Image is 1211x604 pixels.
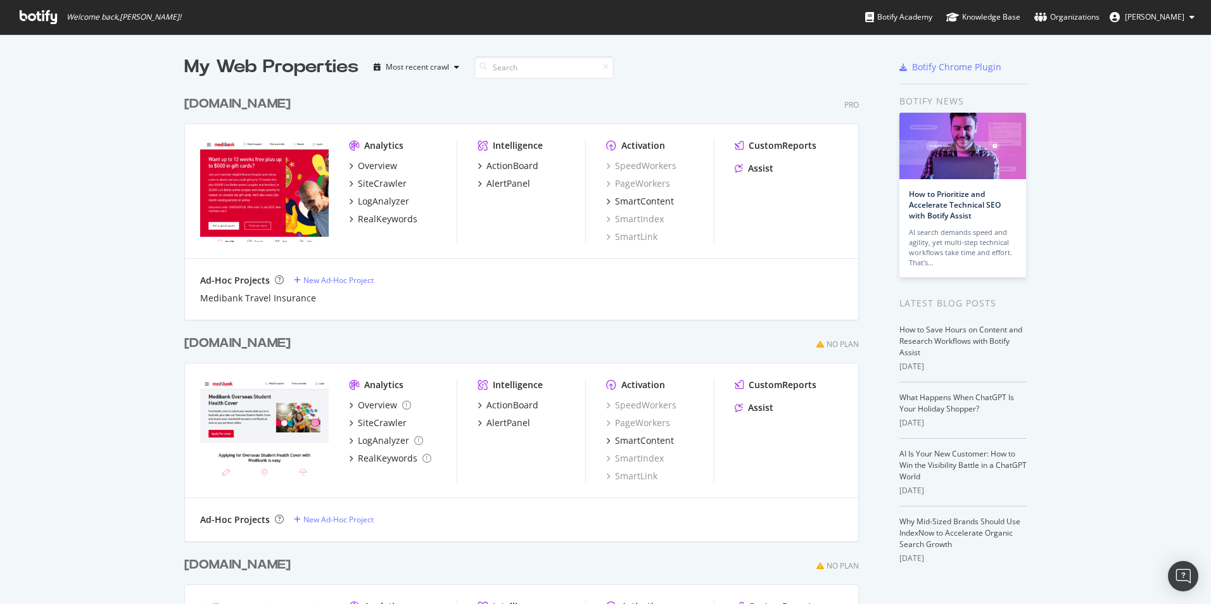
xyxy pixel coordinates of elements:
[606,177,670,190] a: PageWorkers
[478,399,538,412] a: ActionBoard
[899,324,1022,358] a: How to Save Hours on Content and Research Workflows with Botify Assist
[493,139,543,152] div: Intelligence
[364,139,403,152] div: Analytics
[606,434,674,447] a: SmartContent
[200,292,316,305] a: Medibank Travel Insurance
[899,448,1027,482] a: AI Is Your New Customer: How to Win the Visibility Battle in a ChatGPT World
[294,275,374,286] a: New Ad-Hoc Project
[200,274,270,287] div: Ad-Hoc Projects
[358,452,417,465] div: RealKeywords
[478,160,538,172] a: ActionBoard
[749,379,816,391] div: CustomReports
[912,61,1001,73] div: Botify Chrome Plugin
[184,95,296,113] a: [DOMAIN_NAME]
[184,334,291,353] div: [DOMAIN_NAME]
[349,434,423,447] a: LogAnalyzer
[735,401,773,414] a: Assist
[486,417,530,429] div: AlertPanel
[184,556,291,574] div: [DOMAIN_NAME]
[615,195,674,208] div: SmartContent
[184,95,291,113] div: [DOMAIN_NAME]
[946,11,1020,23] div: Knowledge Base
[386,63,449,71] div: Most recent crawl
[184,54,358,80] div: My Web Properties
[200,513,270,526] div: Ad-Hoc Projects
[67,12,181,22] span: Welcome back, [PERSON_NAME] !
[200,139,329,242] img: Medibank.com.au
[364,379,403,391] div: Analytics
[749,139,816,152] div: CustomReports
[606,470,657,482] a: SmartLink
[621,139,665,152] div: Activation
[349,177,407,190] a: SiteCrawler
[606,417,670,429] a: PageWorkers
[358,434,409,447] div: LogAnalyzer
[748,162,773,175] div: Assist
[184,334,296,353] a: [DOMAIN_NAME]
[606,452,664,465] a: SmartIndex
[478,417,530,429] a: AlertPanel
[827,339,859,349] div: No Plan
[899,417,1027,429] div: [DATE]
[909,189,1001,221] a: How to Prioritize and Accelerate Technical SEO with Botify Assist
[899,61,1001,73] a: Botify Chrome Plugin
[358,399,397,412] div: Overview
[493,379,543,391] div: Intelligence
[1100,7,1205,27] button: [PERSON_NAME]
[606,195,674,208] a: SmartContent
[478,177,530,190] a: AlertPanel
[358,177,407,190] div: SiteCrawler
[349,213,417,225] a: RealKeywords
[899,485,1027,496] div: [DATE]
[349,160,397,172] a: Overview
[486,399,538,412] div: ActionBoard
[909,227,1017,268] div: AI search demands speed and agility, yet multi-step technical workflows take time and effort. Tha...
[606,160,676,172] a: SpeedWorkers
[474,56,614,79] input: Search
[606,230,657,243] a: SmartLink
[486,177,530,190] div: AlertPanel
[899,392,1014,414] a: What Happens When ChatGPT Is Your Holiday Shopper?
[1034,11,1100,23] div: Organizations
[358,417,407,429] div: SiteCrawler
[606,213,664,225] a: SmartIndex
[899,113,1026,179] img: How to Prioritize and Accelerate Technical SEO with Botify Assist
[349,452,431,465] a: RealKeywords
[735,139,816,152] a: CustomReports
[358,213,417,225] div: RealKeywords
[486,160,538,172] div: ActionBoard
[748,401,773,414] div: Assist
[621,379,665,391] div: Activation
[1168,561,1198,591] div: Open Intercom Messenger
[349,399,411,412] a: Overview
[615,434,674,447] div: SmartContent
[303,514,374,525] div: New Ad-Hoc Project
[349,195,409,208] a: LogAnalyzer
[735,379,816,391] a: CustomReports
[294,514,374,525] a: New Ad-Hoc Project
[899,553,1027,564] div: [DATE]
[303,275,374,286] div: New Ad-Hoc Project
[844,99,859,110] div: Pro
[899,516,1020,550] a: Why Mid-Sized Brands Should Use IndexNow to Accelerate Organic Search Growth
[184,556,296,574] a: [DOMAIN_NAME]
[349,417,407,429] a: SiteCrawler
[899,361,1027,372] div: [DATE]
[865,11,932,23] div: Botify Academy
[899,94,1027,108] div: Botify news
[358,195,409,208] div: LogAnalyzer
[358,160,397,172] div: Overview
[1125,11,1184,22] span: Armaan Gandhok
[735,162,773,175] a: Assist
[606,399,676,412] a: SpeedWorkers
[899,296,1027,310] div: Latest Blog Posts
[369,57,464,77] button: Most recent crawl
